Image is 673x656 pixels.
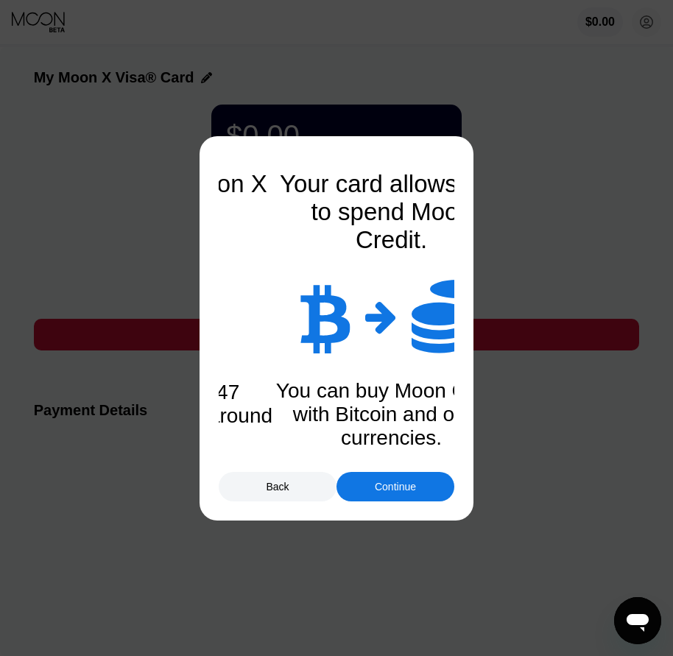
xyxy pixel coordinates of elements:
[219,472,336,501] div: Back
[274,379,510,450] div: You can buy Moon Credit with Bitcoin and other currencies.
[266,481,289,493] div: Back
[412,276,485,357] div: 
[365,298,397,335] div: 
[336,472,454,501] div: Continue
[375,481,416,493] div: Continue
[298,280,350,353] div: 
[614,597,661,644] iframe: Button to launch messaging window
[274,170,510,254] div: Your card allows you to spend Moon Credit.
